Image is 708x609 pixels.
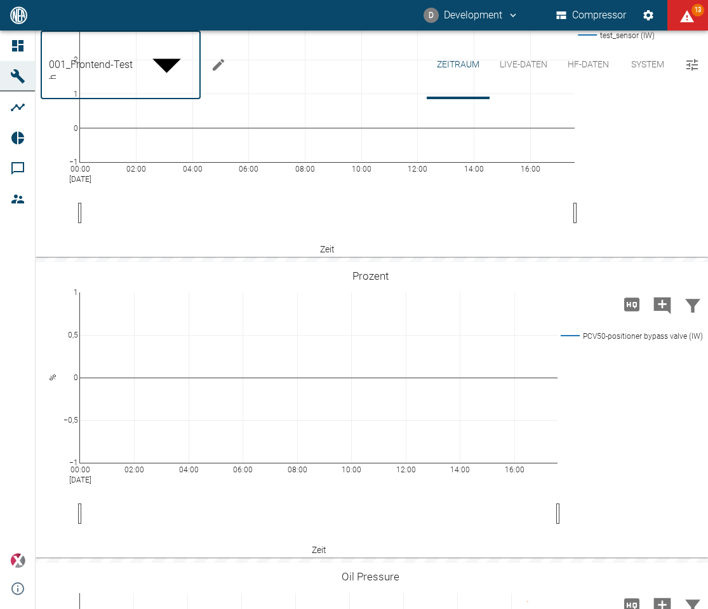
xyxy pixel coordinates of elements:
[681,54,703,76] button: Menü umschalten
[9,6,29,24] img: logo
[617,298,647,310] span: Hohe Auflösung
[637,4,660,27] button: Einstellungen
[554,4,629,27] button: Compressor
[647,287,678,320] button: Kommentar hinzufügen
[424,8,439,23] div: D
[206,52,231,78] button: Machine bearbeiten
[49,57,165,72] span: 001_Frontend-Test-Device
[490,31,558,99] button: Live-Daten
[558,31,619,99] button: HF-Daten
[10,553,25,568] img: Xplore Logo
[678,287,708,320] button: Daten filtern
[619,31,676,99] button: System
[427,31,490,99] button: Zeitraum
[422,4,521,27] button: dev@neaxplore.com
[691,4,704,17] span: 13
